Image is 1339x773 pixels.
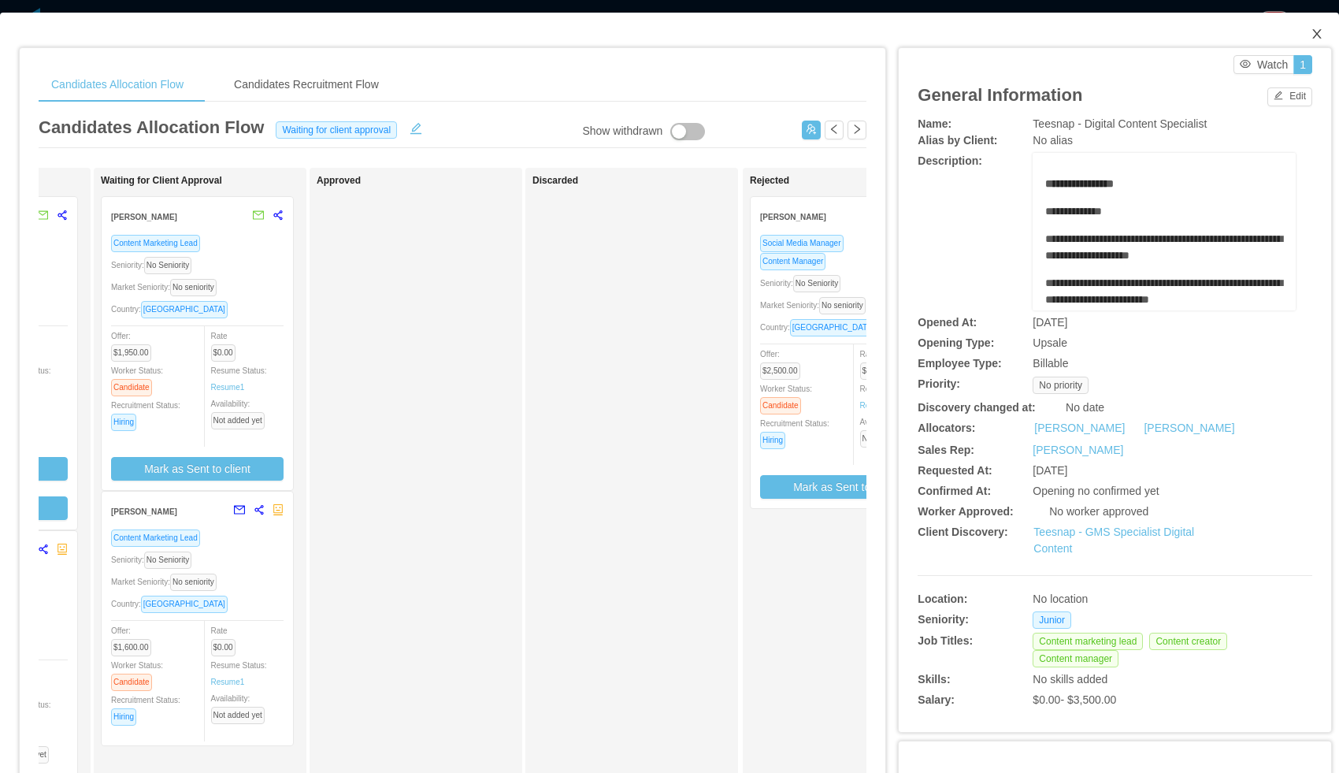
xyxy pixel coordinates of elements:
[211,332,242,357] span: Rate
[1033,526,1194,555] a: Teesnap - GMS Specialist Digital Content
[211,344,236,362] span: $0.00
[848,121,866,139] button: icon: right
[1033,611,1071,629] span: Junior
[1033,153,1296,310] div: rdw-wrapper
[793,275,840,292] span: No Seniority
[760,432,785,449] span: Hiring
[1033,464,1067,477] span: [DATE]
[760,362,800,380] span: $2,500.00
[111,457,284,481] button: Mark as Sent to client
[860,418,920,443] span: Availability:
[918,117,951,130] b: Name:
[760,419,829,444] span: Recruitment Status:
[1293,55,1312,74] button: 1
[1033,693,1116,706] span: $0.00 - $3,500.00
[918,634,973,647] b: Job Titles:
[802,121,821,139] button: icon: usergroup-add
[111,283,223,292] span: Market Seniority:
[825,121,844,139] button: icon: left
[760,385,812,410] span: Worker Status:
[819,297,866,314] span: No seniority
[1049,505,1148,518] span: No worker approved
[141,301,228,318] span: [GEOGRAPHIC_DATA]
[111,366,163,392] span: Worker Status:
[221,67,391,102] div: Candidates Recruitment Flow
[918,422,975,434] b: Allocators:
[790,319,877,336] span: [GEOGRAPHIC_DATA]
[111,556,198,564] span: Seniority:
[101,175,321,187] h1: Waiting for Client Approval
[211,694,271,719] span: Availability:
[111,578,223,586] span: Market Seniority:
[1033,316,1067,329] span: [DATE]
[760,279,847,288] span: Seniority:
[273,210,284,221] span: share-alt
[254,504,265,515] span: share-alt
[1034,420,1125,437] a: [PERSON_NAME]
[918,377,960,390] b: Priority:
[211,676,245,688] a: Resume1
[918,316,977,329] b: Opened At:
[111,530,200,547] span: Content Marketing Lead
[760,301,872,310] span: Market Seniority:
[582,123,662,140] div: Show withdrawn
[276,121,397,139] span: Waiting for client approval
[760,235,844,252] span: Social Media Manager
[111,261,198,269] span: Seniority:
[918,336,994,349] b: Opening Type:
[1267,87,1312,106] button: icon: editEdit
[111,379,152,396] span: Candidate
[1033,377,1089,394] span: No priority
[170,279,217,296] span: No seniority
[918,134,997,147] b: Alias by Client:
[760,350,807,375] span: Offer:
[1033,336,1067,349] span: Upsale
[1033,117,1207,130] span: Teesnap - Digital Content Specialist
[918,526,1007,538] b: Client Discovery:
[111,332,158,357] span: Offer:
[760,253,825,270] span: Content Manager
[317,175,537,187] h1: Approved
[1033,591,1230,608] div: No location
[111,401,180,426] span: Recruitment Status:
[918,593,967,605] b: Location:
[111,674,152,691] span: Candidate
[211,400,271,425] span: Availability:
[39,114,264,140] article: Candidates Allocation Flow
[918,401,1035,414] b: Discovery changed at:
[1033,134,1073,147] span: No alias
[918,693,955,706] b: Salary:
[1033,485,1159,497] span: Opening no confirmed yet
[170,574,217,591] span: No seniority
[860,430,914,448] span: Not added yet
[211,661,267,686] span: Resume Status:
[111,708,136,726] span: Hiring
[244,203,265,229] button: mail
[760,323,883,332] span: Country:
[918,444,974,456] b: Sales Rep:
[1045,176,1284,333] div: rdw-editor
[211,707,265,724] span: Not added yet
[750,175,970,187] h1: Rejected
[918,82,1082,108] article: General Information
[111,661,163,686] span: Worker Status:
[918,485,991,497] b: Confirmed At:
[918,357,1001,370] b: Employee Type:
[111,213,177,221] strong: [PERSON_NAME]
[225,498,246,523] button: mail
[38,544,49,555] span: share-alt
[918,154,982,167] b: Description:
[1144,420,1234,437] a: [PERSON_NAME]
[111,414,136,431] span: Hiring
[1311,28,1323,40] i: icon: close
[144,257,191,274] span: No Seniority
[211,381,245,393] a: Resume1
[1149,633,1227,650] span: Content creator
[918,505,1013,518] b: Worker Approved:
[211,639,236,656] span: $0.00
[760,397,801,414] span: Candidate
[111,305,234,314] span: Country:
[1033,357,1068,370] span: Billable
[273,504,284,515] span: robot
[532,175,753,187] h1: Discarded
